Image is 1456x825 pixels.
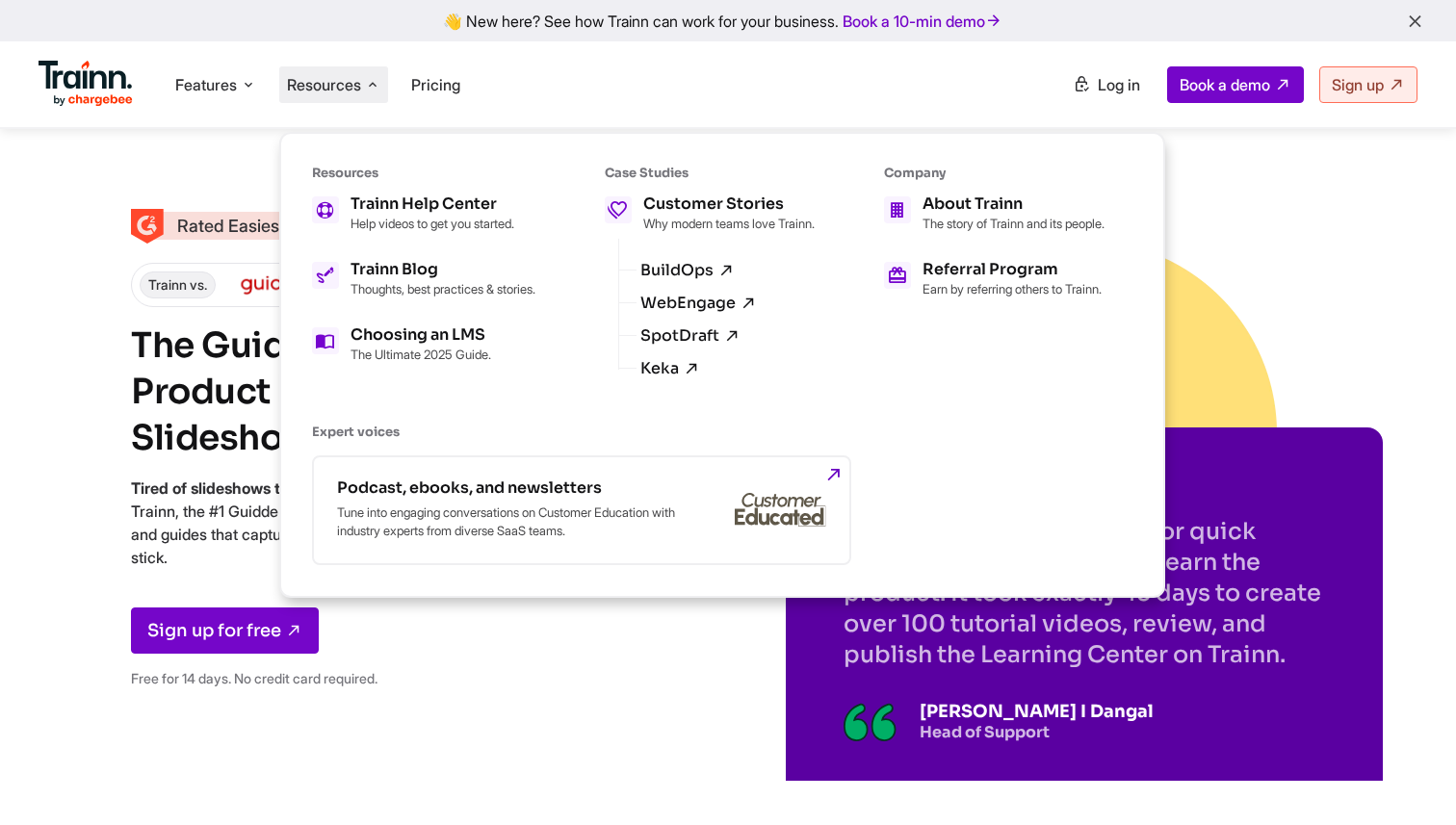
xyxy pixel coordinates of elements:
p: The Ultimate 2025 Guide. [351,347,491,362]
a: SpotDraft [640,327,741,345]
div: About Trainn [923,196,1105,212]
a: Podcast, ebooks, and newsletters Tune into engaging conversations on Customer Education with indu... [312,455,851,565]
div: Case Studies [605,165,815,181]
p: Help videos to get you started. [351,216,514,231]
span: Book a demo [1180,75,1270,94]
a: Log in [1061,67,1152,102]
a: About Trainn The story of Trainn and its people. [884,196,1105,231]
p: The story of Trainn and its people. [923,216,1105,231]
span: Log in [1098,75,1140,94]
p: Trainn, the #1 Guidde alternative, delivers studio-quality videos and guides that capture attenti... [131,477,593,569]
a: Trainn Blog Thoughts, best practices & stories. [312,262,535,296]
a: Choosing an LMS The Ultimate 2025 Guide. [312,327,535,362]
div: 👋 New here? See how Trainn can work for your business. [12,12,1444,30]
span: Sign up [1332,75,1384,94]
a: Sign up [1319,66,1417,103]
div: Podcast, ebooks, and newsletters [337,480,684,496]
img: Illustration of a quotation mark [844,703,897,741]
iframe: Chat Widget [1360,733,1456,825]
span: Features [175,74,237,95]
a: Trainn Help Center Help videos to get you started. [312,196,535,231]
img: customer-educated-gray.b42eccd.svg [735,493,826,528]
a: Rated Easiest To Do Business With | Spring 2025 [131,212,574,240]
img: Guidde Alternative - Trainn | High Performer - Customer Education Category [131,209,164,244]
a: WebEngage [640,295,757,312]
div: Company [884,165,1105,181]
a: BuildOps [640,262,735,279]
div: Expert voices [312,424,1105,440]
p: Thoughts, best practices & stories. [351,281,535,296]
div: Referral Program [923,262,1102,277]
p: [PERSON_NAME] I Dangal [920,701,1154,722]
div: Trainn Blog [351,262,535,277]
a: Keka [640,360,700,377]
a: Referral Program Earn by referring others to Trainn. [884,262,1105,296]
a: Book a demo [1167,66,1304,103]
div: Choosing an LMS [351,327,491,343]
div: Customer Stories [643,196,815,212]
p: Head of Support [920,722,1154,742]
h1: The Guidde Alternative for Real Product Walkthroughs, Not Slideshows [131,322,689,461]
p: Tune into engaging conversations on Customer Education with industry experts from diverse SaaS te... [337,503,684,540]
img: Trainn Logo [39,61,133,107]
b: Tired of slideshows that fail to show real product functionality? [131,478,588,498]
p: Earn by referring others to Trainn. [923,281,1102,296]
div: Resources [312,165,535,181]
a: Book a 10-min demo [839,8,1006,35]
span: Resources [287,74,361,95]
span: Trainn vs. [140,271,216,298]
a: Customer Stories Why modern teams love Trainn. [605,196,815,231]
p: Free for 14 days. No credit card required. [131,667,593,690]
p: Why modern teams love Trainn. [643,216,815,231]
a: Sign up for free [131,607,319,654]
a: Pricing [411,75,460,94]
div: Trainn Help Center [351,196,514,212]
img: guidde logo [231,270,320,300]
